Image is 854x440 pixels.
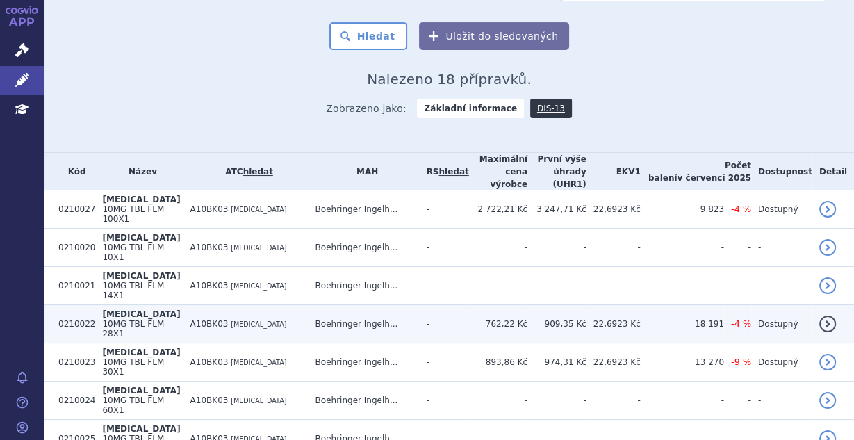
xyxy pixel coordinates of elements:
[309,305,420,343] td: Boehringer Ingelh...
[190,319,229,329] span: A10BK03
[819,201,836,218] a: detail
[190,243,229,252] span: A10BK03
[469,305,527,343] td: 762,22 Kč
[420,229,469,267] td: -
[586,305,641,343] td: 22,6923 Kč
[190,204,229,214] span: A10BK03
[420,267,469,305] td: -
[51,153,95,190] th: Kód
[527,267,586,305] td: -
[231,359,286,366] span: [MEDICAL_DATA]
[641,229,724,267] td: -
[102,348,180,357] span: [MEDICAL_DATA]
[751,382,812,420] td: -
[231,244,286,252] span: [MEDICAL_DATA]
[190,396,229,405] span: A10BK03
[731,318,751,329] span: -4 %
[102,396,164,415] span: 10MG TBL FLM 60X1
[102,424,180,434] span: [MEDICAL_DATA]
[102,281,164,300] span: 10MG TBL FLM 14X1
[102,357,164,377] span: 10MG TBL FLM 30X1
[231,282,286,290] span: [MEDICAL_DATA]
[724,267,751,305] td: -
[530,99,572,118] a: DIS-13
[586,267,641,305] td: -
[309,382,420,420] td: Boehringer Ingelh...
[641,305,724,343] td: 18 191
[586,190,641,229] td: 22,6923 Kč
[231,206,286,213] span: [MEDICAL_DATA]
[751,267,812,305] td: -
[326,99,407,118] span: Zobrazeno jako:
[527,382,586,420] td: -
[420,153,469,190] th: RS
[420,343,469,382] td: -
[51,343,95,382] td: 0210023
[102,386,180,396] span: [MEDICAL_DATA]
[51,382,95,420] td: 0210024
[102,271,180,281] span: [MEDICAL_DATA]
[51,229,95,267] td: 0210020
[190,281,229,291] span: A10BK03
[751,229,812,267] td: -
[309,229,420,267] td: Boehringer Ingelh...
[469,382,527,420] td: -
[527,153,586,190] th: První výše úhrady (UHR1)
[751,343,812,382] td: Dostupný
[641,190,724,229] td: 9 823
[527,229,586,267] td: -
[751,153,812,190] th: Dostupnost
[751,190,812,229] td: Dostupný
[469,190,527,229] td: 2 722,21 Kč
[309,153,420,190] th: MAH
[231,397,286,405] span: [MEDICAL_DATA]
[469,229,527,267] td: -
[420,190,469,229] td: -
[243,167,273,177] a: hledat
[438,167,468,177] del: hledat
[819,354,836,370] a: detail
[724,229,751,267] td: -
[102,204,164,224] span: 10MG TBL FLM 100X1
[819,277,836,294] a: detail
[751,305,812,343] td: Dostupný
[367,71,532,88] span: Nalezeno 18 přípravků.
[724,382,751,420] td: -
[309,190,420,229] td: Boehringer Ingelh...
[527,305,586,343] td: 909,35 Kč
[102,195,180,204] span: [MEDICAL_DATA]
[231,320,286,328] span: [MEDICAL_DATA]
[812,153,854,190] th: Detail
[731,357,751,367] span: -9 %
[102,243,164,262] span: 10MG TBL FLM 10X1
[641,153,751,190] th: Počet balení
[819,392,836,409] a: detail
[586,229,641,267] td: -
[102,233,180,243] span: [MEDICAL_DATA]
[419,22,569,50] button: Uložit do sledovaných
[51,305,95,343] td: 0210022
[309,267,420,305] td: Boehringer Ingelh...
[420,305,469,343] td: -
[586,343,641,382] td: 22,6923 Kč
[819,316,836,332] a: detail
[102,309,180,319] span: [MEDICAL_DATA]
[51,190,95,229] td: 0210027
[641,267,724,305] td: -
[586,153,641,190] th: EKV1
[469,153,527,190] th: Maximální cena výrobce
[183,153,309,190] th: ATC
[329,22,408,50] button: Hledat
[190,357,229,367] span: A10BK03
[309,343,420,382] td: Boehringer Ingelh...
[641,343,724,382] td: 13 270
[527,343,586,382] td: 974,31 Kč
[420,382,469,420] td: -
[819,239,836,256] a: detail
[95,153,183,190] th: Název
[677,173,750,183] span: v červenci 2025
[417,99,524,118] strong: Základní informace
[469,343,527,382] td: 893,86 Kč
[51,267,95,305] td: 0210021
[527,190,586,229] td: 3 247,71 Kč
